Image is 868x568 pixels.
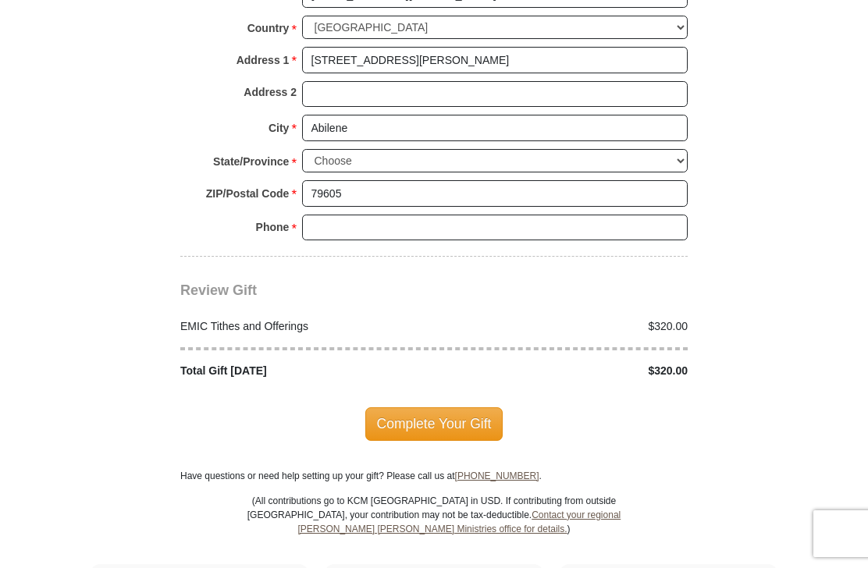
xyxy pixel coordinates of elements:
[213,151,289,172] strong: State/Province
[237,49,290,71] strong: Address 1
[180,469,688,483] p: Have questions or need help setting up your gift? Please call us at .
[247,494,621,564] p: (All contributions go to KCM [GEOGRAPHIC_DATA] in USD. If contributing from outside [GEOGRAPHIC_D...
[180,282,257,298] span: Review Gift
[256,216,290,238] strong: Phone
[244,81,297,103] strong: Address 2
[434,363,696,379] div: $320.00
[269,117,289,139] strong: City
[173,363,435,379] div: Total Gift [DATE]
[206,183,290,204] strong: ZIP/Postal Code
[297,509,621,534] a: Contact your regional [PERSON_NAME] [PERSON_NAME] Ministries office for details.
[247,17,290,39] strong: Country
[455,470,539,481] a: [PHONE_NUMBER]
[434,318,696,335] div: $320.00
[365,407,503,440] span: Complete Your Gift
[173,318,435,335] div: EMIC Tithes and Offerings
